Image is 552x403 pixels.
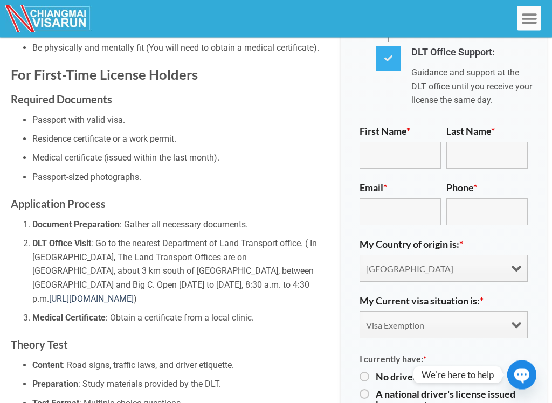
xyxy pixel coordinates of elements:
[32,237,325,306] li: : Go to the nearest Department of Land Transport office. ( In [GEOGRAPHIC_DATA], The Land Transpo...
[32,151,325,165] li: Medical certificate (issued within the last month).
[446,183,477,193] label: Phone
[411,45,533,61] h4: DLT Office Support:
[11,91,325,108] h3: Required Documents
[360,354,426,364] span: I currently have:
[360,183,387,193] label: Email
[32,379,78,390] strong: Preparation
[32,171,325,185] li: Passport-sized photographs.
[360,239,463,250] label: My Country of origin is:
[517,6,541,31] div: Menu Toggle
[49,294,134,304] a: [URL][DOMAIN_NAME]
[32,133,325,147] li: Residence certificate or a work permit.
[32,359,325,373] li: : Road signs, traffic laws, and driver etiquette.
[11,66,325,84] h2: For First-Time License Holders
[32,239,91,249] strong: DLT Office Visit
[32,360,63,371] strong: Content
[411,66,533,108] p: Guidance and support at the DLT office until you receive your license the same day.
[32,313,106,323] strong: Medical Certificate
[11,336,325,353] h3: Theory Test
[360,126,410,137] label: First Name
[360,296,484,307] label: My Current visa situation is:
[32,41,325,55] li: Be physically and mentally fit (You will need to obtain a medical certificate).
[11,196,325,213] h3: Application Process
[32,114,325,128] li: Passport with valid visa.
[32,220,120,230] strong: Document Preparation
[32,378,325,392] li: : Study materials provided by the DLT.
[376,372,528,383] label: No driver's license
[446,126,495,137] label: Last Name
[32,218,325,232] li: : Gather all necessary documents.
[32,311,325,325] li: : Obtain a certificate from a local clinic.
